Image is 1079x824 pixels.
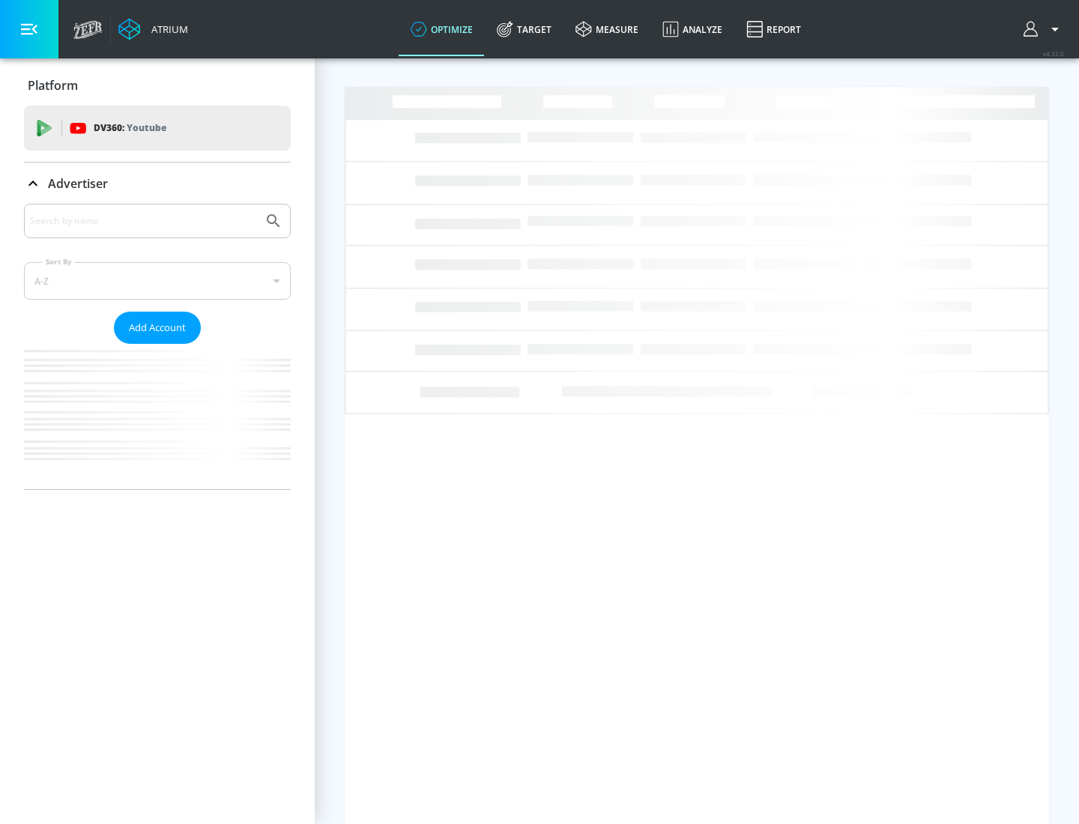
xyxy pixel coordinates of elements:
a: measure [563,2,650,56]
span: v 4.32.0 [1043,49,1064,58]
span: Add Account [129,319,186,336]
p: Platform [28,77,78,94]
p: Advertiser [48,175,108,192]
label: Sort By [43,257,75,267]
div: Advertiser [24,163,291,205]
a: Analyze [650,2,734,56]
div: DV360: Youtube [24,106,291,151]
nav: list of Advertiser [24,344,291,489]
div: A-Z [24,262,291,300]
div: Advertiser [24,204,291,489]
div: Atrium [145,22,188,36]
div: Platform [24,64,291,106]
a: Target [485,2,563,56]
a: Report [734,2,813,56]
input: Search by name [30,211,257,231]
button: Add Account [114,312,201,344]
a: optimize [399,2,485,56]
p: DV360: [94,120,166,136]
a: Atrium [118,18,188,40]
p: Youtube [127,120,166,136]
